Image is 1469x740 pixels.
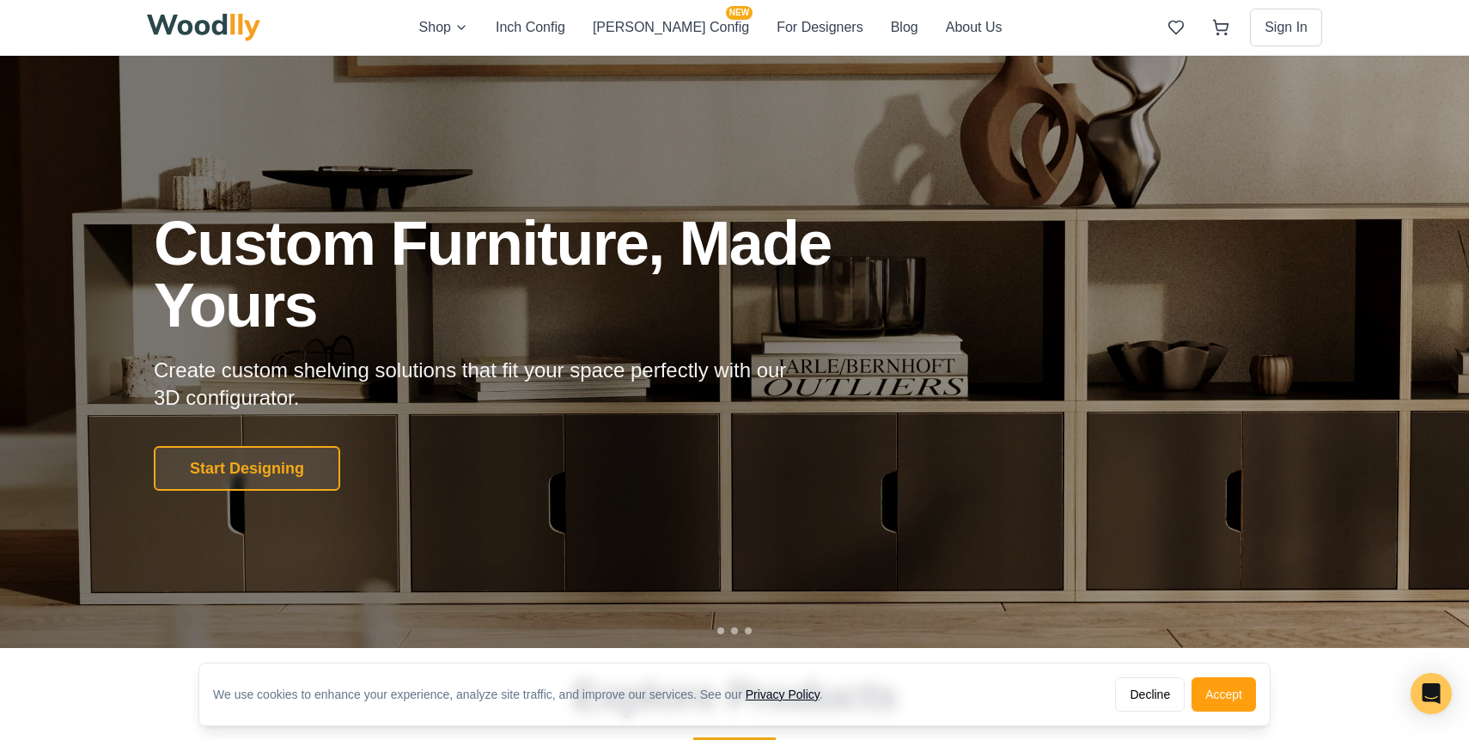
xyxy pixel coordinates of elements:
[946,16,1003,39] button: About Us
[154,212,923,336] h1: Custom Furniture, Made Yours
[1250,9,1322,46] button: Sign In
[419,16,468,39] button: Shop
[1115,677,1185,712] button: Decline
[1192,677,1256,712] button: Accept
[1411,673,1452,714] div: Open Intercom Messenger
[154,446,340,491] button: Start Designing
[891,16,918,39] button: Blog
[726,6,753,20] span: NEW
[777,16,863,39] button: For Designers
[496,16,565,39] button: Inch Config
[746,688,820,701] a: Privacy Policy
[147,14,260,41] img: Woodlly
[154,357,814,412] p: Create custom shelving solutions that fit your space perfectly with our 3D configurator.
[213,686,837,703] div: We use cookies to enhance your experience, analyze site traffic, and improve our services. See our .
[593,16,749,39] button: [PERSON_NAME] ConfigNEW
